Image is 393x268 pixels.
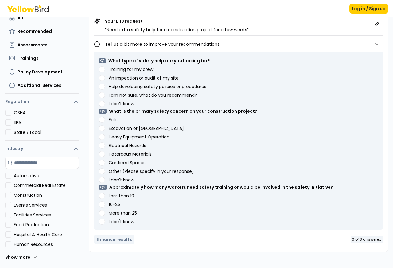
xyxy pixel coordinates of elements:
[109,161,146,165] label: Confined Spaces
[105,41,220,47] p: Tell us a bit more to improve your recommendations
[105,18,249,24] p: Your EHS request
[14,202,79,208] label: Events Services
[5,12,79,23] button: All
[14,241,79,247] label: Human Resources
[109,219,134,224] label: I don't know
[109,76,179,80] label: An inspection or audit of my site
[109,84,206,89] label: Help developing safety policies or procedures
[14,222,79,228] label: Food Production
[5,39,79,50] button: Assessments
[14,119,79,126] label: EPA
[109,135,169,139] label: Heavy Equipment Operation
[14,129,79,135] label: State / Local
[99,185,107,190] p: Q 3
[109,169,194,173] label: Other (Please specify in your response)
[109,143,146,148] label: Electrical Hazards
[5,66,79,77] button: Policy Development
[109,93,197,97] label: I am not sure, what do you recommend?
[109,184,333,190] p: Approximately how many workers need safety training or would be involved in the safety initiative?
[109,67,153,72] label: Training for my crew
[5,251,38,263] button: Show more
[14,192,79,198] label: Construction
[109,194,134,198] label: Less than 10
[14,173,79,179] label: Automotive
[14,182,79,188] label: Commercial Real Estate
[14,110,79,116] label: OSHA
[18,69,63,75] span: Policy Development
[5,141,79,157] button: Industry
[351,236,383,243] div: 0 of 3 answered
[108,58,210,64] p: What type of safety help are you looking for?
[349,4,388,14] button: Log in / Sign up
[109,178,134,182] label: I don't know
[18,15,23,21] span: All
[109,211,137,215] label: More than 25
[14,212,79,218] label: Facilities Services
[109,118,118,122] label: Falls
[99,58,106,63] p: Q 1
[109,202,120,207] label: 10-25
[5,110,79,140] div: Regulation
[18,55,39,61] span: Trainings
[109,108,257,114] p: What is the primary safety concern on your construction project?
[18,28,52,34] span: Recommended
[109,126,184,130] label: Excavation or [GEOGRAPHIC_DATA]
[14,231,79,238] label: Hospital & Health Care
[5,26,79,37] button: Recommended
[105,27,249,33] p: " Need extra safety help for a construction project for a few weeks "
[109,102,134,106] label: I don't know
[5,80,79,91] button: Additional Services
[5,96,79,110] button: Regulation
[5,53,79,64] button: Trainings
[109,152,152,156] label: Hazardous Materials
[18,42,48,48] span: Assessments
[99,109,107,114] p: Q 2
[18,82,61,88] span: Additional Services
